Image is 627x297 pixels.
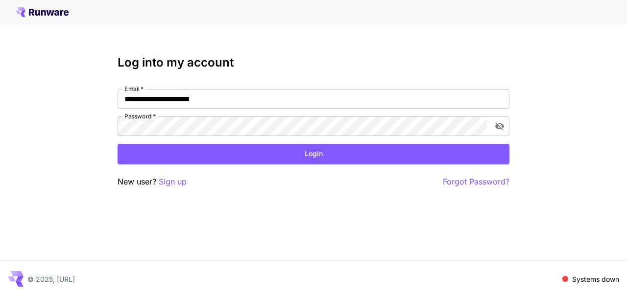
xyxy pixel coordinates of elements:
h3: Log into my account [118,56,509,69]
button: toggle password visibility [491,117,508,135]
p: Systems down [572,274,619,284]
button: Sign up [159,176,187,188]
button: Login [118,144,509,164]
label: Email [124,85,144,93]
p: © 2025, [URL] [27,274,75,284]
button: Forgot Password? [443,176,509,188]
label: Password [124,112,156,120]
p: New user? [118,176,187,188]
